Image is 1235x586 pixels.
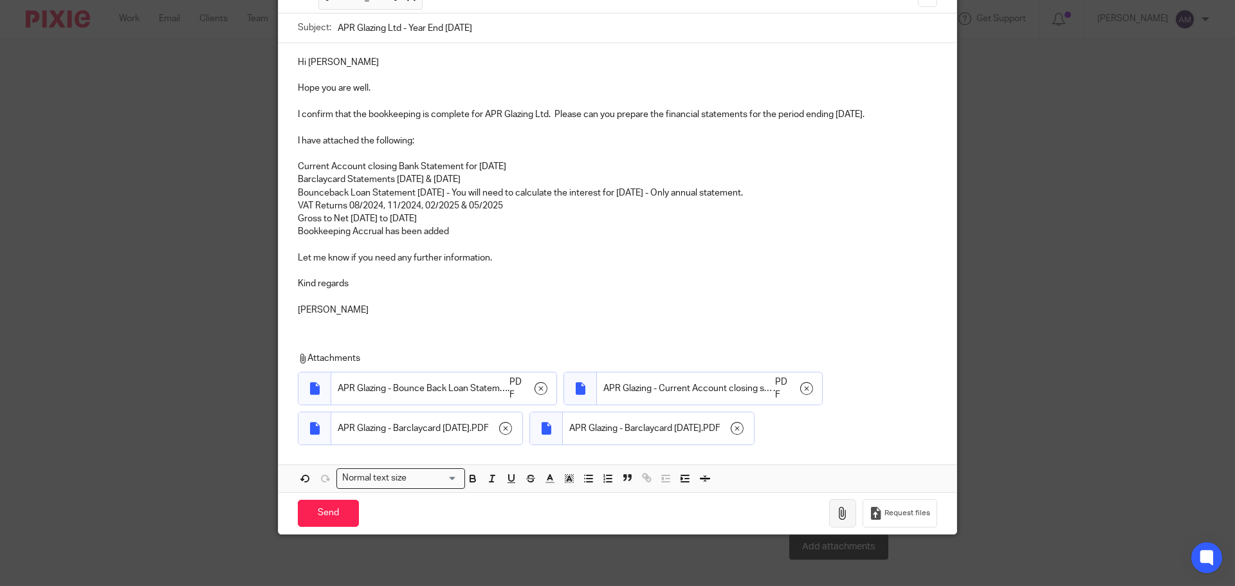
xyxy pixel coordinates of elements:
[298,187,937,199] p: Bounceback Loan Statement [DATE] - You will need to calculate the interest for [DATE] - Only annu...
[298,173,937,186] p: Barclaycard Statements [DATE] & [DATE]
[298,82,937,95] p: Hope you are well.
[298,21,331,34] label: Subject:
[298,277,937,290] p: Kind regards
[298,252,937,264] p: Let me know if you need any further information.
[298,500,359,527] input: Send
[298,160,937,173] p: Current Account closing Bank Statement for [DATE]
[509,376,525,402] span: PDF
[338,422,470,435] span: APR Glazing - Barclaycard [DATE]
[298,56,937,69] p: Hi [PERSON_NAME]
[298,304,937,316] p: [PERSON_NAME]
[411,472,457,485] input: Search for option
[703,422,720,435] span: PDF
[336,468,465,488] div: Search for option
[298,108,937,121] p: I confirm that the bookkeeping is complete for APR Glazing Ltd. Please can you prepare the financ...
[603,382,773,395] span: APR Glazing - Current Account closing statement [DATE]
[563,412,754,444] div: .
[340,472,410,485] span: Normal text size
[331,412,522,444] div: .
[298,134,937,147] p: I have attached the following:
[471,422,489,435] span: PDF
[298,225,937,238] p: Bookkeeping Accrual has been added
[298,352,919,365] p: Attachments
[775,376,791,402] span: PDF
[863,499,937,528] button: Request files
[331,372,556,405] div: .
[298,199,937,212] p: VAT Returns 08/2024, 11/2024, 02/2025 & 05/2025
[298,212,937,225] p: Gross to Net [DATE] to [DATE]
[338,382,508,395] span: APR Glazing - Bounce Back Loan Statement [DATE]
[597,372,822,405] div: .
[569,422,701,435] span: APR Glazing - Barclaycard [DATE]
[884,508,930,518] span: Request files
